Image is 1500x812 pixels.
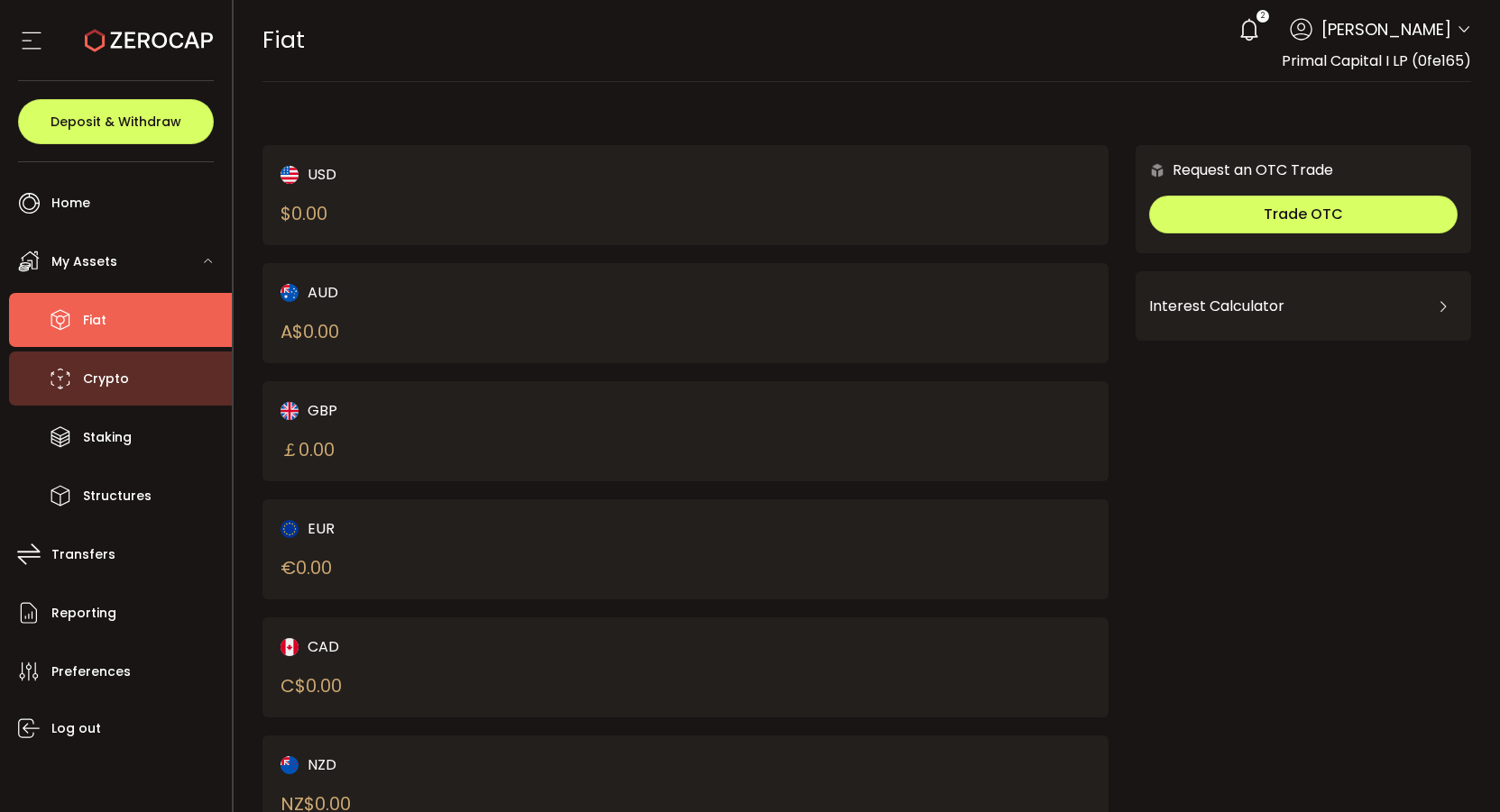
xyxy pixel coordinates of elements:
[281,402,299,420] img: gbp_portfolio.svg
[281,166,299,184] img: usd_portfolio.svg
[1261,10,1265,23] span: 2
[281,520,299,538] img: eur_portfolio.svg
[51,115,181,128] span: Deposit & Withdraw
[1136,159,1333,181] div: Request an OTC Trade
[1410,725,1500,812] iframe: Chat Widget
[83,307,106,333] span: Fiat
[1282,50,1471,71] span: Primal Capital I LP (0fe165)
[281,672,342,699] div: C$ 0.00
[51,600,116,626] span: Reporting
[281,284,299,302] img: aud_portfolio.svg
[51,249,117,275] span: My Assets
[51,190,90,216] span: Home
[18,99,214,144] button: Deposit & Withdraw
[281,756,299,774] img: nzd_portfolio.svg
[281,753,645,776] div: NZD
[281,163,645,186] div: USD
[51,542,115,568] span: Transfers
[51,659,131,685] span: Preferences
[262,24,305,56] span: Fiat
[83,483,152,509] span: Structures
[281,638,299,656] img: cad_portfolio.svg
[83,366,129,392] span: Crypto
[281,318,339,345] div: A$ 0.00
[1149,285,1458,328] div: Interest Calculator
[1264,204,1343,224] span: Trade OTC
[1149,196,1458,233] button: Trade OTC
[1149,162,1165,178] img: 6nGpN7MZ9FLuBP83NiajKbTRY4UzlzQtBKtCrLLspmCkSvCZHBKvY3NxgQaT5JnOQREvtQ257bXeeSTueZfAPizblJ+Fe8JwA...
[1321,17,1451,41] span: [PERSON_NAME]
[281,281,645,304] div: AUD
[83,424,132,451] span: Staking
[281,635,645,658] div: CAD
[281,436,335,463] div: ￡ 0.00
[51,716,101,742] span: Log out
[281,554,332,581] div: € 0.00
[281,200,327,227] div: $ 0.00
[281,399,645,422] div: GBP
[281,517,645,540] div: EUR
